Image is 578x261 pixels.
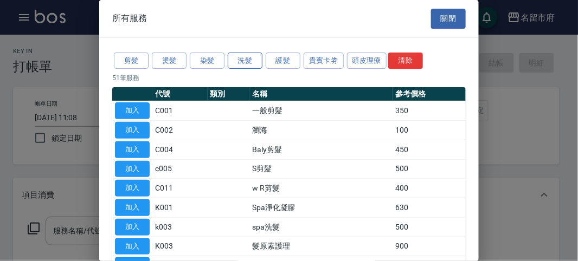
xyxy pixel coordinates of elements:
[393,237,466,256] td: 900
[112,13,147,24] span: 所有服務
[431,9,466,29] button: 關閉
[249,121,393,140] td: 瀏海
[112,73,466,83] p: 51 筆服務
[393,87,466,101] th: 參考價格
[347,53,387,69] button: 頭皮理療
[152,121,208,140] td: C002
[208,87,249,101] th: 類別
[152,101,208,121] td: C001
[115,238,150,255] button: 加入
[152,159,208,179] td: c005
[115,122,150,139] button: 加入
[228,53,262,69] button: 洗髮
[115,161,150,178] button: 加入
[152,179,208,198] td: C011
[115,199,150,216] button: 加入
[152,53,187,69] button: 燙髮
[152,140,208,159] td: C004
[249,179,393,198] td: w R剪髮
[249,217,393,237] td: spa洗髮
[304,53,344,69] button: 貴賓卡劵
[115,219,150,236] button: 加入
[393,121,466,140] td: 100
[152,87,208,101] th: 代號
[114,53,149,69] button: 剪髮
[115,141,150,158] button: 加入
[249,140,393,159] td: Baly剪髮
[115,102,150,119] button: 加入
[249,198,393,218] td: Spa淨化凝膠
[249,237,393,256] td: 髮原素護理
[393,101,466,121] td: 350
[393,159,466,179] td: 500
[249,101,393,121] td: 一般剪髮
[115,180,150,197] button: 加入
[152,237,208,256] td: K003
[266,53,300,69] button: 護髮
[393,198,466,218] td: 630
[393,217,466,237] td: 500
[249,159,393,179] td: S剪髮
[393,179,466,198] td: 400
[190,53,224,69] button: 染髮
[388,53,423,69] button: 清除
[249,87,393,101] th: 名稱
[152,217,208,237] td: k003
[393,140,466,159] td: 450
[152,198,208,218] td: K001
